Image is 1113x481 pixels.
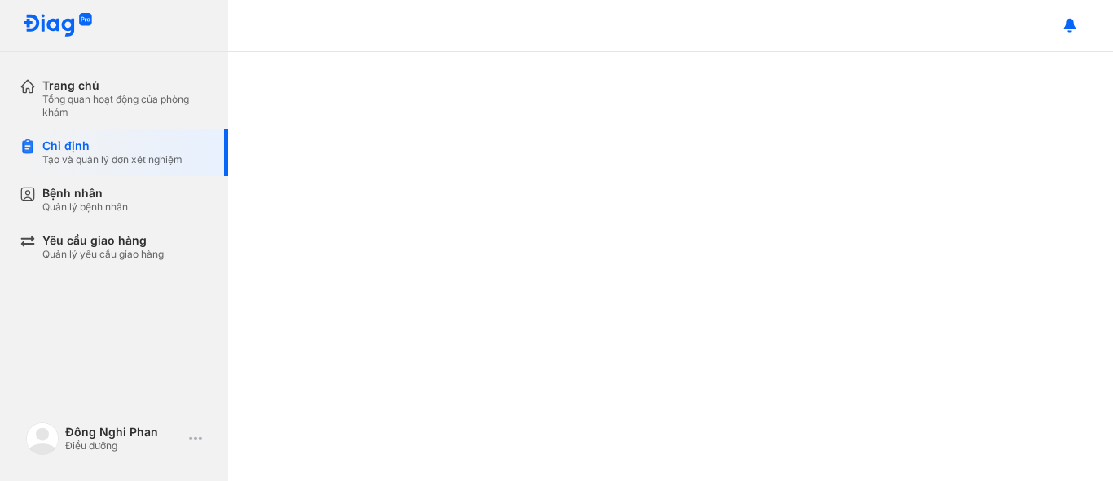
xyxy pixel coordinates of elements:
[42,201,128,214] div: Quản lý bệnh nhân
[23,13,93,38] img: logo
[42,78,209,93] div: Trang chủ
[42,186,128,201] div: Bệnh nhân
[65,439,183,452] div: Điều dưỡng
[26,422,59,455] img: logo
[42,93,209,119] div: Tổng quan hoạt động của phòng khám
[42,153,183,166] div: Tạo và quản lý đơn xét nghiệm
[42,233,164,248] div: Yêu cầu giao hàng
[42,248,164,261] div: Quản lý yêu cầu giao hàng
[42,139,183,153] div: Chỉ định
[65,425,183,439] div: Đông Nghi Phan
